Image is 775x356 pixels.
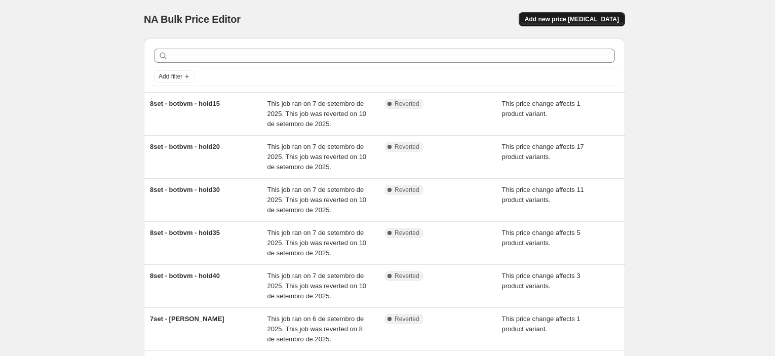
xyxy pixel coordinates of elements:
[502,100,580,117] span: This price change affects 1 product variant.
[395,186,419,194] span: Reverted
[159,72,182,81] span: Add filter
[154,70,195,83] button: Add filter
[395,143,419,151] span: Reverted
[150,315,224,323] span: 7set - [PERSON_NAME]
[395,272,419,280] span: Reverted
[150,272,220,280] span: 8set - botbvm - hold40
[525,15,619,23] span: Add new price [MEDICAL_DATA]
[519,12,625,26] button: Add new price [MEDICAL_DATA]
[395,100,419,108] span: Reverted
[267,229,367,257] span: This job ran on 7 de setembro de 2025. This job was reverted on 10 de setembro de 2025.
[502,143,584,161] span: This price change affects 17 product variants.
[267,315,364,343] span: This job ran on 6 de setembro de 2025. This job was reverted on 8 de setembro de 2025.
[150,229,220,236] span: 8set - botbvm - hold35
[150,100,220,107] span: 8set - botbvm - hold15
[267,272,367,300] span: This job ran on 7 de setembro de 2025. This job was reverted on 10 de setembro de 2025.
[502,315,580,333] span: This price change affects 1 product variant.
[267,100,367,128] span: This job ran on 7 de setembro de 2025. This job was reverted on 10 de setembro de 2025.
[150,143,220,150] span: 8set - botbvm - hold20
[395,315,419,323] span: Reverted
[267,186,367,214] span: This job ran on 7 de setembro de 2025. This job was reverted on 10 de setembro de 2025.
[502,229,580,247] span: This price change affects 5 product variants.
[395,229,419,237] span: Reverted
[502,272,580,290] span: This price change affects 3 product variants.
[150,186,220,193] span: 8set - botbvm - hold30
[267,143,367,171] span: This job ran on 7 de setembro de 2025. This job was reverted on 10 de setembro de 2025.
[502,186,584,204] span: This price change affects 11 product variants.
[144,14,241,25] span: NA Bulk Price Editor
